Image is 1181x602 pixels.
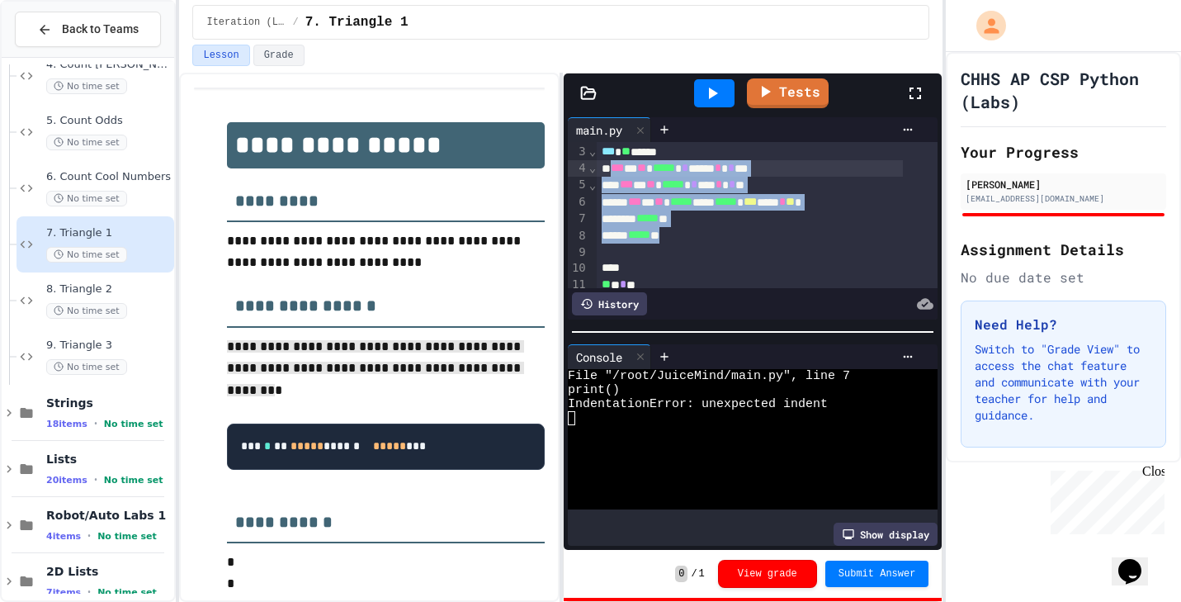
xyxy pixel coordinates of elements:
span: Back to Teams [62,21,139,38]
div: History [572,292,647,315]
span: No time set [46,247,127,263]
span: 7. Triangle 1 [305,12,409,32]
span: Fold line [588,178,597,192]
span: 8. Triangle 2 [46,282,171,296]
button: Lesson [192,45,249,66]
div: 7 [568,211,588,227]
iframe: chat widget [1044,464,1164,534]
span: No time set [46,191,127,206]
span: No time set [97,587,157,598]
span: Fold line [588,145,597,158]
span: • [94,417,97,430]
div: 10 [568,260,588,277]
h2: Your Progress [961,140,1166,164]
div: [EMAIL_ADDRESS][DOMAIN_NAME] [966,192,1161,205]
span: 7 items [46,587,81,598]
span: No time set [104,419,163,429]
span: 4 items [46,531,81,542]
span: 0 [675,566,687,582]
span: 9. Triangle 3 [46,339,171,353]
div: 11 [568,277,588,293]
iframe: chat widget [1112,536,1164,585]
span: 1 [699,567,705,581]
h1: CHHS AP CSP Python (Labs) [961,67,1166,113]
span: 20 items [46,475,87,486]
div: 4 [568,160,588,177]
span: No time set [46,135,127,150]
div: 5 [568,177,588,193]
div: [PERSON_NAME] [966,177,1161,192]
div: No due date set [961,268,1166,287]
span: • [87,529,91,543]
span: No time set [97,531,157,542]
span: IndentationError: unexpected indent [568,397,828,411]
button: Submit Answer [825,561,929,587]
span: • [87,585,91,599]
h3: Need Help? [975,315,1152,334]
button: View grade [718,560,817,588]
span: 2D Lists [46,564,171,579]
span: Submit Answer [839,567,916,581]
div: My Account [959,7,1010,45]
span: Iteration (Loops) [206,16,286,29]
span: / [292,16,298,29]
span: Strings [46,396,171,410]
a: Tests [747,78,829,108]
div: 3 [568,144,588,160]
button: Back to Teams [15,12,161,47]
div: Console [568,344,651,369]
span: 7. Triangle 1 [46,226,171,240]
span: No time set [104,475,163,486]
span: • [94,473,97,486]
span: Robot/Auto Labs 1 [46,508,171,523]
div: Chat with us now!Close [7,7,114,105]
div: Console [568,348,631,366]
span: Lists [46,452,171,467]
div: 9 [568,244,588,261]
span: No time set [46,359,127,375]
button: Grade [253,45,305,66]
span: 5. Count Odds [46,114,171,128]
span: No time set [46,303,127,319]
div: 6 [568,194,588,211]
div: main.py [568,117,651,142]
span: 6. Count Cool Numbers [46,170,171,184]
h2: Assignment Details [961,238,1166,261]
span: 4. Count [PERSON_NAME] [46,58,171,72]
p: Switch to "Grade View" to access the chat feature and communicate with your teacher for help and ... [975,341,1152,424]
span: Fold line [588,161,597,174]
span: File "/root/JuiceMind/main.py", line 7 [568,369,850,383]
span: 18 items [46,419,87,429]
div: 8 [568,228,588,244]
span: No time set [46,78,127,94]
span: print() [568,383,620,397]
div: main.py [568,121,631,139]
span: / [691,567,697,581]
div: Show display [834,523,938,546]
